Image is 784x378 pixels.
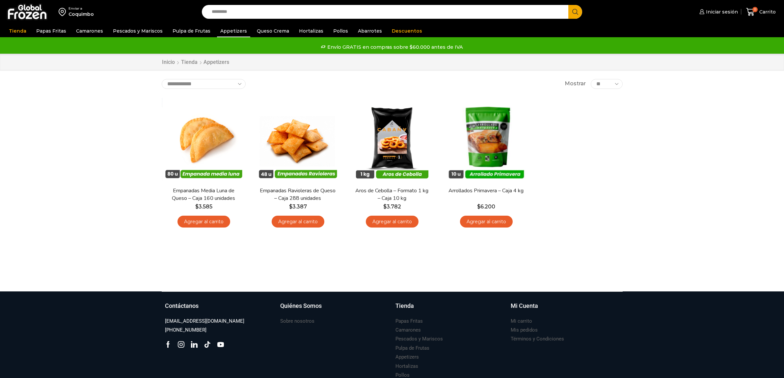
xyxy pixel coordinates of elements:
[395,317,423,326] a: Papas Fritas
[110,25,166,37] a: Pescados y Mariscos
[162,79,246,89] select: Pedido de la tienda
[395,336,443,342] h3: Pescados y Mariscos
[460,216,513,228] a: Agregar al carrito: “Arrollados Primavera - Caja 4 kg”
[68,11,94,17] div: Coquimbo
[395,302,504,317] a: Tienda
[355,25,385,37] a: Abarrotes
[477,203,495,210] bdi: 6.200
[68,6,94,11] div: Enviar a
[744,4,777,20] a: 0 Carrito
[383,203,387,210] span: $
[395,335,443,343] a: Pescados y Mariscos
[511,302,538,310] h3: Mi Cuenta
[289,203,292,210] span: $
[395,354,419,361] h3: Appetizers
[511,317,532,326] a: Mi carrito
[565,80,586,88] span: Mostrar
[395,353,419,362] a: Appetizers
[254,25,292,37] a: Queso Crema
[162,59,229,66] nav: Breadcrumb
[177,216,230,228] a: Agregar al carrito: “Empanadas Media Luna de Queso - Caja 160 unidades”
[73,25,106,37] a: Camarones
[165,318,244,325] h3: [EMAIL_ADDRESS][DOMAIN_NAME]
[169,25,214,37] a: Pulpa de Frutas
[195,203,212,210] bdi: 3.585
[395,363,418,370] h3: Hortalizas
[195,203,199,210] span: $
[280,302,322,310] h3: Quiénes Somos
[203,59,229,65] h1: Appetizers
[511,326,538,335] a: Mis pedidos
[511,327,538,334] h3: Mis pedidos
[181,59,198,66] a: Tienda
[165,317,244,326] a: [EMAIL_ADDRESS][DOMAIN_NAME]
[395,326,421,335] a: Camarones
[260,187,336,202] a: Empanadas Ravioleras de Queso – Caja 288 unidades
[395,318,423,325] h3: Papas Fritas
[511,302,619,317] a: Mi Cuenta
[166,187,241,202] a: Empanadas Media Luna de Queso – Caja 160 unidades
[165,326,206,335] a: [PHONE_NUMBER]
[698,5,738,18] a: Iniciar sesión
[280,318,314,325] h3: Sobre nosotros
[395,362,418,371] a: Hortalizas
[33,25,69,37] a: Papas Fritas
[383,203,401,210] bdi: 3.782
[354,187,430,202] a: Aros de Cebolla – Formato 1 kg – Caja 10 kg
[511,318,532,325] h3: Mi carrito
[395,302,414,310] h3: Tienda
[217,25,250,37] a: Appetizers
[59,6,68,17] img: address-field-icon.svg
[6,25,30,37] a: Tienda
[395,327,421,334] h3: Camarones
[395,344,429,353] a: Pulpa de Frutas
[280,317,314,326] a: Sobre nosotros
[289,203,307,210] bdi: 3.387
[272,216,324,228] a: Agregar al carrito: “Empanadas Ravioleras de Queso - Caja 288 unidades”
[568,5,582,19] button: Search button
[511,336,564,342] h3: Términos y Condiciones
[366,216,419,228] a: Agregar al carrito: “Aros de Cebolla - Formato 1 kg - Caja 10 kg”
[704,9,738,15] span: Iniciar sesión
[165,327,206,334] h3: [PHONE_NUMBER]
[395,345,429,352] h3: Pulpa de Frutas
[165,302,199,310] h3: Contáctanos
[758,9,776,15] span: Carrito
[752,7,758,12] span: 0
[280,302,389,317] a: Quiénes Somos
[511,335,564,343] a: Términos y Condiciones
[477,203,480,210] span: $
[165,302,274,317] a: Contáctanos
[162,59,175,66] a: Inicio
[296,25,327,37] a: Hortalizas
[389,25,425,37] a: Descuentos
[330,25,351,37] a: Pollos
[448,187,524,195] a: Arrollados Primavera – Caja 4 kg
